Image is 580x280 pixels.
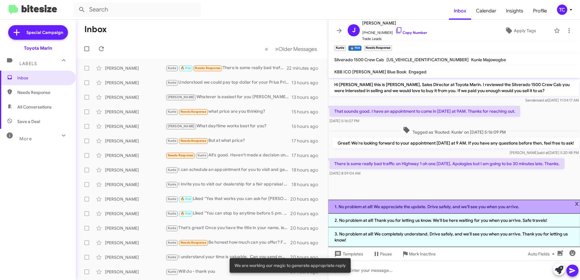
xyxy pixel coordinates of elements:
div: 22 minutes ago [287,65,323,71]
span: Kunle [168,241,177,245]
span: Kunle [168,270,177,274]
div: Be honest how much can you offer? For a 2007 with 141,000 Clean title. In good condition I know y... [166,239,290,246]
div: I can schedule an appointment for you to visit and get a competitive offer on your Model Y. Would... [166,166,292,173]
a: Inbox [449,2,471,20]
span: Kunle [168,110,177,114]
button: Auto Fields [523,248,562,259]
span: Kunle [197,153,206,157]
span: Needs Response [17,89,69,95]
a: Special Campaign [8,25,68,40]
span: Apply Tags [514,25,536,36]
p: There is some really bad traffic on Highway 1 oh one [DATE]. Apologies but I am going to be 30 mi... [329,158,565,169]
span: Templates [333,248,363,259]
span: Pause [380,248,392,259]
span: 🔥 Hot [180,212,191,215]
span: x [575,200,579,207]
div: [PERSON_NAME] [105,225,166,231]
div: [PERSON_NAME] [105,269,166,275]
button: Next [271,43,321,55]
span: Kunle [168,226,177,230]
input: Search [73,2,201,17]
div: [PERSON_NAME] [105,254,166,260]
span: We are working our magic to generate appropriate reply [234,262,346,268]
span: Kunle [168,182,177,186]
small: Needs Response [364,45,392,51]
div: 18 hours ago [292,167,323,173]
div: 16 hours ago [292,123,323,129]
div: [PERSON_NAME] [105,65,166,71]
span: Needs Response [195,66,221,70]
p: Hi [PERSON_NAME] this is [PERSON_NAME], Sales Director at Toyota Marin. I reviewed the Silverado ... [329,79,579,96]
span: More [19,136,32,142]
div: 13 hours ago [292,94,323,100]
span: Special Campaign [26,29,63,35]
span: said at [537,98,548,102]
div: That's great! Once you have the title in your name, let's schedule a convenient time for you to b... [166,225,290,232]
div: Liked “Yes that works you can ask for [PERSON_NAME] and he will appraise your X3. Thank you!” [166,195,290,202]
span: [DATE] 8:59:04 AM [329,171,360,175]
span: Labels [19,61,37,66]
div: 20 hours ago [290,196,323,202]
span: Silverado 1500 Crew Cab [334,57,384,62]
div: Whatever is easiest for you [PERSON_NAME]! Happy to review their offer [166,94,292,101]
span: All Conversations [17,104,52,110]
span: Kunle [168,66,177,70]
span: « [265,45,268,53]
span: Kunle [168,81,177,85]
span: Kunle [168,212,177,215]
div: TC [557,5,567,15]
div: [PERSON_NAME] [105,80,166,86]
button: Pause [368,248,397,259]
div: 20 hours ago [290,240,323,246]
span: 🔥 Hot [180,197,191,201]
button: Apply Tags [489,25,551,36]
div: [PERSON_NAME] [105,152,166,158]
a: Calendar [471,2,501,20]
div: [PERSON_NAME] [105,211,166,217]
li: 3. No problem at all! We completely understand. Drive safely, and we'll see you when you arrive. ... [328,227,580,247]
span: KBB ICO [PERSON_NAME] Blue Book [334,69,406,75]
span: Kunle [168,168,177,172]
div: [PERSON_NAME] [105,196,166,202]
span: Mark Inactive [409,248,436,259]
button: Templates [328,248,368,259]
div: [PERSON_NAME] [105,123,166,129]
span: Trade Leads [362,36,427,42]
span: [PERSON_NAME] [DATE] 5:20:48 PM [510,150,579,155]
a: Copy Number [395,30,427,35]
span: Tagged as 'Routed: Kunle' on [DATE] 5:16:09 PM [400,126,508,135]
span: [PERSON_NAME] [168,124,195,128]
div: [PERSON_NAME] [105,167,166,173]
span: Inbox [17,75,69,81]
small: Kunle [334,45,346,51]
span: Older Messages [278,46,317,52]
div: Liked “You can stop by anytime before 5 pm. Thank you!” [166,210,290,217]
li: 2. No problem at all! Thank you for letting us know. We'll be here waiting for you when you arriv... [328,214,580,227]
span: Kunle [168,255,177,259]
span: Kunle [168,139,177,143]
span: [DATE] 5:16:07 PM [329,118,359,123]
div: 18 hours ago [292,182,323,188]
div: 17 hours ago [292,152,323,158]
p: Great! We're looking forward to your appointment [DATE] at 9 AM. If you have any questions before... [333,138,579,148]
div: 20 hours ago [290,211,323,217]
span: J [352,25,356,35]
div: [PERSON_NAME] [105,109,166,115]
span: Sender [DATE] 11:04:17 AM [525,98,579,102]
span: Engaged [409,69,427,75]
a: Profile [528,2,552,20]
div: what price are you thinking? [166,108,292,115]
div: [PERSON_NAME] [105,94,166,100]
div: 15 hours ago [292,109,323,115]
h1: Inbox [84,25,107,34]
span: said at [538,150,548,155]
div: Toyota Marin [24,45,52,51]
span: » [275,45,278,53]
span: [PERSON_NAME] [362,19,427,27]
nav: Page navigation example [261,43,321,55]
div: [PERSON_NAME] [105,138,166,144]
div: Will do - thank you [166,268,290,275]
button: TC [552,5,573,15]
